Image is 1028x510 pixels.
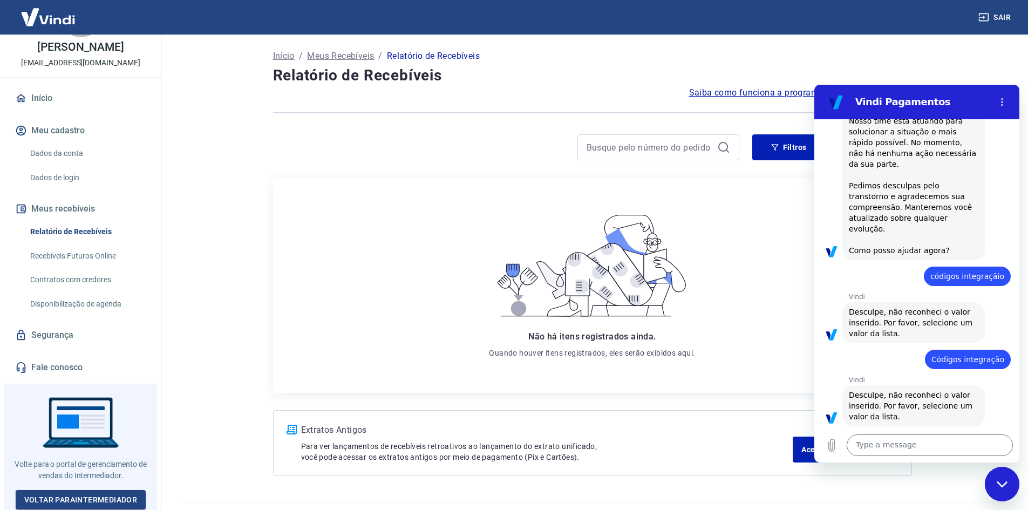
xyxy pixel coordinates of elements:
button: Meus recebíveis [13,197,148,221]
a: Acesse Extratos Antigos [793,437,898,463]
a: Disponibilização de agenda [26,293,148,315]
p: / [378,50,382,63]
a: Início [273,50,295,63]
a: Segurança [13,323,148,347]
button: Meu cadastro [13,119,148,142]
button: Filtros [752,134,826,160]
h4: Relatório de Recebíveis [273,65,912,86]
a: Fale conosco [13,356,148,379]
a: Recebíveis Futuros Online [26,245,148,267]
a: Dados da conta [26,142,148,165]
button: Sair [976,8,1015,28]
input: Busque pelo número do pedido [587,139,713,155]
iframe: Button to launch messaging window, conversation in progress [985,467,1019,501]
a: Voltar paraIntermediador [16,490,146,510]
iframe: Messaging window [814,85,1019,463]
a: Dados de login [26,167,148,189]
p: Quando houver itens registrados, eles serão exibidos aqui. [489,348,695,358]
a: Meus Recebíveis [307,50,374,63]
p: [PERSON_NAME] [37,42,124,53]
p: / [299,50,303,63]
p: Extratos Antigos [301,424,793,437]
a: Relatório de Recebíveis [26,221,148,243]
span: Não há itens registrados ainda. [528,331,656,342]
a: Saiba como funciona a programação dos recebimentos [689,86,912,99]
a: Início [13,86,148,110]
img: Vindi [13,1,83,33]
a: Contratos com credores [26,269,148,291]
p: [EMAIL_ADDRESS][DOMAIN_NAME] [21,57,140,69]
img: ícone [287,425,297,434]
p: Relatório de Recebíveis [387,50,480,63]
p: Para ver lançamentos de recebíveis retroativos ao lançamento do extrato unificado, você pode aces... [301,441,793,463]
